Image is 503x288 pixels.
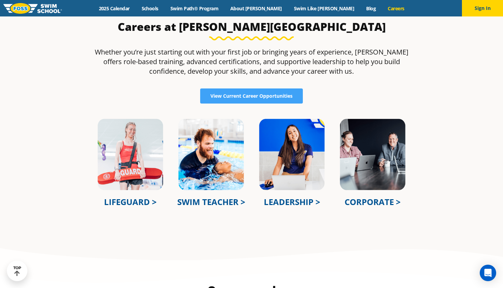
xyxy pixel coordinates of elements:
div: Open Intercom Messenger [480,265,496,281]
a: Swim Like [PERSON_NAME] [288,5,360,12]
a: SWIM TEACHER > [177,196,245,207]
p: Whether you’re just starting out with your first job or bringing years of experience, [PERSON_NAM... [90,47,413,76]
a: LEADERSHIP > [264,196,320,207]
div: TOP [13,266,21,276]
a: View Current Career Opportunities [200,88,303,104]
span: View Current Career Opportunities [210,94,293,98]
a: About [PERSON_NAME] [224,5,288,12]
a: Blog [360,5,382,12]
a: CORPORATE > [345,196,401,207]
a: Swim Path® Program [164,5,224,12]
img: FOSS Swim School Logo [3,3,62,14]
h3: Careers at [PERSON_NAME][GEOGRAPHIC_DATA] [90,20,413,34]
a: 2025 Calendar [93,5,136,12]
a: Schools [136,5,164,12]
a: LIFEGUARD > [104,196,157,207]
a: Careers [382,5,410,12]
